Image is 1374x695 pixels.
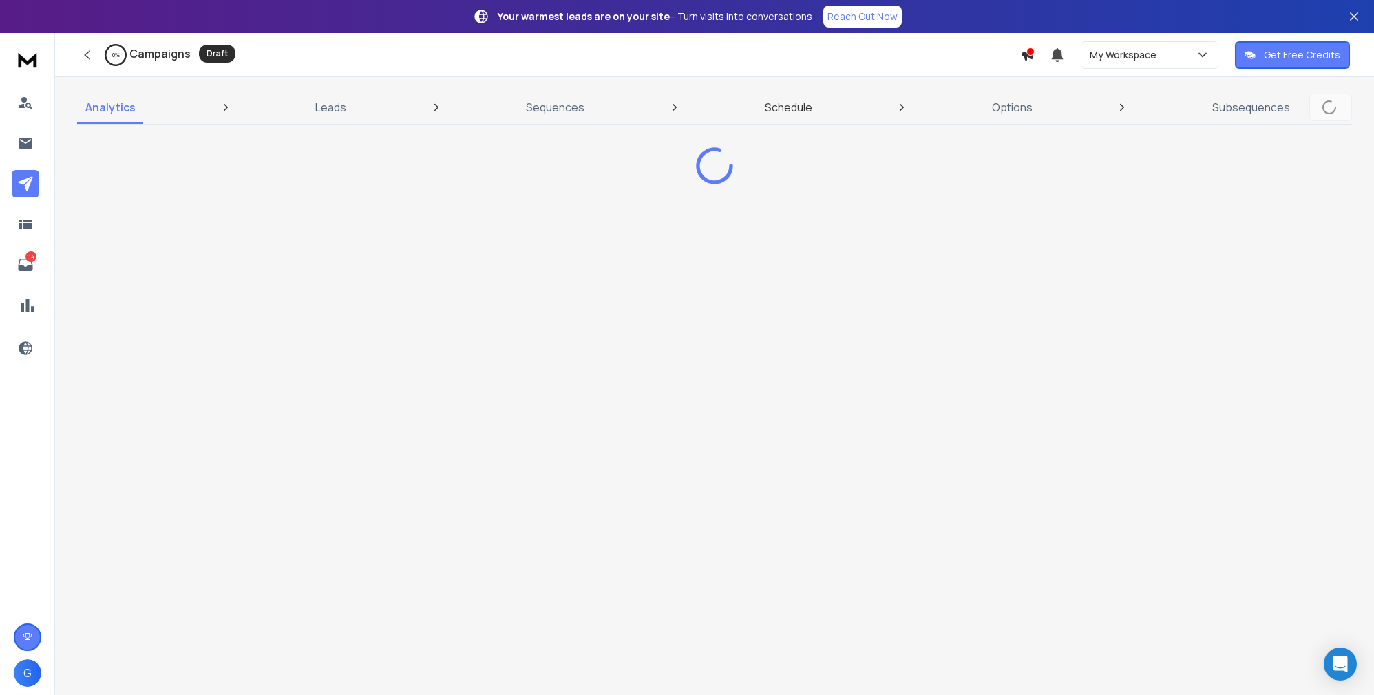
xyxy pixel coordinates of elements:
a: Reach Out Now [823,6,902,28]
p: Get Free Credits [1264,48,1340,62]
a: Schedule [757,91,821,124]
button: G [14,659,41,687]
a: Leads [307,91,355,124]
a: Sequences [518,91,593,124]
p: Options [992,99,1033,116]
p: 0 % [112,51,120,59]
p: Reach Out Now [827,10,898,23]
p: Subsequences [1212,99,1290,116]
p: Schedule [765,99,812,116]
button: Get Free Credits [1235,41,1350,69]
p: 114 [25,251,36,262]
h1: Campaigns [129,45,191,62]
a: Options [984,91,1041,124]
p: – Turn visits into conversations [498,10,812,23]
strong: Your warmest leads are on your site [498,10,670,23]
p: Leads [315,99,346,116]
img: logo [14,47,41,72]
div: Open Intercom Messenger [1324,648,1357,681]
a: Analytics [77,91,144,124]
p: Analytics [85,99,136,116]
a: 114 [12,251,39,279]
div: Draft [199,45,235,63]
p: My Workspace [1090,48,1162,62]
p: Sequences [526,99,584,116]
a: Subsequences [1204,91,1298,124]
